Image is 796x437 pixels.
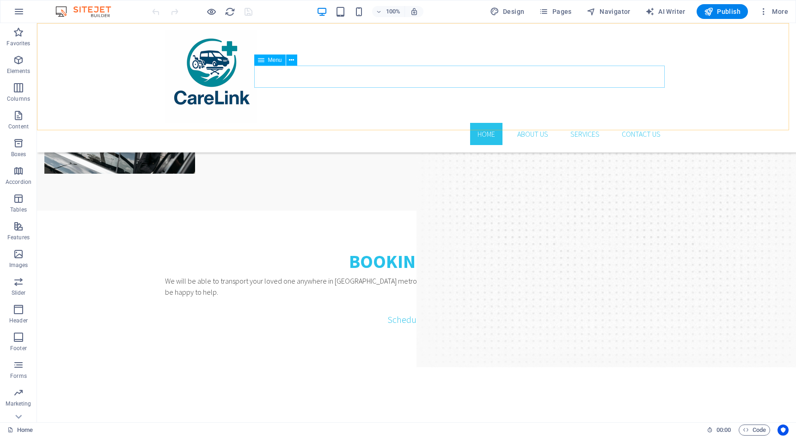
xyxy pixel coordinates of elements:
span: Navigator [587,7,631,16]
div: Design (Ctrl+Alt+Y) [486,4,528,19]
button: Pages [535,4,575,19]
h6: Session time [707,425,731,436]
p: Images [9,261,28,269]
span: AI Writer [645,7,686,16]
button: Code [739,425,770,436]
p: Elements [7,67,31,75]
span: Menu [268,57,282,63]
span: More [759,7,788,16]
h6: 100% [386,6,401,17]
button: Usercentrics [778,425,789,436]
button: Publish [697,4,748,19]
button: reload [224,6,235,17]
span: Code [743,425,766,436]
p: Favorites [6,40,30,47]
span: Publish [704,7,741,16]
i: Reload page [225,6,235,17]
span: : [723,426,724,433]
i: On resize automatically adjust zoom level to fit chosen device. [410,7,418,16]
button: Design [486,4,528,19]
button: Navigator [583,4,634,19]
button: More [755,4,792,19]
button: AI Writer [642,4,689,19]
a: Click to cancel selection. Double-click to open Pages [7,425,33,436]
p: Slider [12,289,26,297]
p: Content [8,123,29,130]
p: Forms [10,372,27,380]
span: Design [490,7,525,16]
p: Header [9,317,28,324]
span: Pages [539,7,571,16]
button: Click here to leave preview mode and continue editing [206,6,217,17]
p: Footer [10,345,27,352]
img: Editor Logo [53,6,122,17]
p: Boxes [11,151,26,158]
p: Accordion [6,178,31,186]
p: Tables [10,206,27,213]
p: Columns [7,95,30,103]
p: Marketing [6,400,31,407]
span: 00 00 [716,425,731,436]
p: Features [7,234,30,241]
button: 100% [372,6,405,17]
